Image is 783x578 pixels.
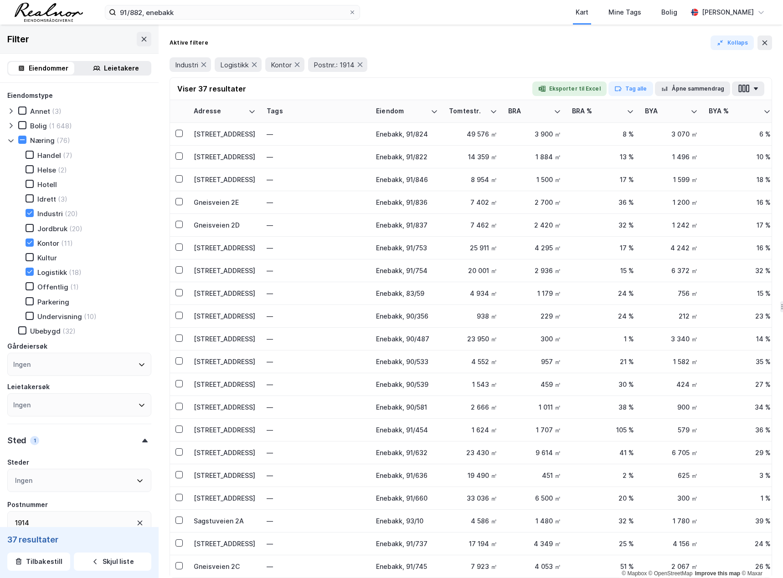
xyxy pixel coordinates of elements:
div: 1 011 ㎡ [508,402,561,412]
div: 8 954 ㎡ [449,175,497,184]
span: Kontor [271,61,292,69]
div: (7) [63,151,72,160]
div: — [267,264,365,278]
div: Viser 37 resultater [177,83,246,94]
div: Enebakk, 90/533 [376,357,438,366]
div: [STREET_ADDRESS] [194,175,256,184]
div: — [267,309,365,324]
div: 23 950 ㎡ [449,334,497,344]
div: Bolig [661,7,677,18]
div: Kart [576,7,588,18]
div: 300 ㎡ [645,493,698,503]
div: Enebakk, 91/846 [376,175,438,184]
div: 2 700 ㎡ [508,198,561,207]
div: Sagstuveien 2A [194,516,256,526]
div: Ingen [15,475,32,486]
div: Enebakk, 90/539 [376,380,438,389]
div: 7 402 ㎡ [449,198,497,207]
div: 212 ㎡ [645,311,698,321]
div: 34 % [709,402,771,412]
div: 14 % [709,334,771,344]
div: 957 ㎡ [508,357,561,366]
div: (32) [62,327,76,335]
div: 27 % [709,380,771,389]
div: 18 % [709,175,771,184]
div: Ingen [13,400,31,411]
div: 1 707 ㎡ [508,425,561,435]
div: BYA [645,107,687,116]
div: Offentlig [37,283,68,291]
div: — [267,150,365,164]
span: Postnr.: 1914 [314,61,355,69]
div: 1 % [572,334,634,344]
div: (3) [52,107,62,116]
div: [STREET_ADDRESS] [194,448,256,457]
div: 900 ㎡ [645,402,698,412]
button: Eksporter til Excel [532,81,607,96]
div: 6 372 ㎡ [645,266,698,275]
div: Gårdeiersøk [7,341,47,352]
div: Annet [30,107,50,116]
div: 9 614 ㎡ [508,448,561,457]
div: 25 % [572,539,634,548]
div: Industri [37,209,63,218]
div: 10 % [709,152,771,162]
div: BYA % [709,107,760,116]
div: Enebakk, 91/837 [376,220,438,230]
div: 33 036 ㎡ [449,493,497,503]
div: — [267,286,365,301]
div: Kontrollprogram for chat [737,534,783,578]
div: 24 % [572,289,634,298]
div: Enebakk, 91/745 [376,562,438,571]
div: 7 462 ㎡ [449,220,497,230]
div: [STREET_ADDRESS] [194,129,256,139]
div: 17 % [709,220,771,230]
iframe: Chat Widget [737,534,783,578]
div: [STREET_ADDRESS] [194,243,256,253]
div: 4 552 ㎡ [449,357,497,366]
div: 1 200 ㎡ [645,198,698,207]
div: Enebakk, 83/59 [376,289,438,298]
div: Enebakk, 91/754 [376,266,438,275]
div: Gneisveien 2C [194,562,256,571]
div: 17 194 ㎡ [449,539,497,548]
div: Gneisveien 2D [194,220,256,230]
div: 2 067 ㎡ [645,562,698,571]
div: 14 359 ㎡ [449,152,497,162]
span: Industri [175,61,198,69]
div: — [267,423,365,437]
div: [STREET_ADDRESS] [194,402,256,412]
div: Enebakk, 91/737 [376,539,438,548]
div: (3) [58,195,67,203]
div: 4 295 ㎡ [508,243,561,253]
div: 2 936 ㎡ [508,266,561,275]
div: 29 % [709,448,771,457]
div: 4 349 ㎡ [508,539,561,548]
div: 25 911 ㎡ [449,243,497,253]
div: 4 053 ㎡ [508,562,561,571]
div: Sted [7,435,26,446]
div: 6 500 ㎡ [508,493,561,503]
div: — [267,172,365,187]
div: 36 % [572,198,634,207]
div: Eiendommer [29,63,68,74]
div: (18) [69,268,82,277]
div: Kultur [37,254,57,262]
div: 6 % [709,129,771,139]
span: Logistikk [220,61,249,69]
div: 17 % [572,175,634,184]
div: [STREET_ADDRESS] [194,334,256,344]
div: 1 543 ㎡ [449,380,497,389]
div: (76) [57,136,70,145]
div: 49 576 ㎡ [449,129,497,139]
div: Steder [7,457,29,468]
div: Enebakk, 91/636 [376,471,438,480]
div: 2 666 ㎡ [449,402,497,412]
div: 6 705 ㎡ [645,448,698,457]
input: Søk på adresse, matrikkel, gårdeiere, leietakere eller personer [116,5,349,19]
div: 32 % [572,516,634,526]
div: Enebakk, 91/822 [376,152,438,162]
div: 16 % [709,198,771,207]
a: Improve this map [695,570,740,577]
div: [PERSON_NAME] [702,7,754,18]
